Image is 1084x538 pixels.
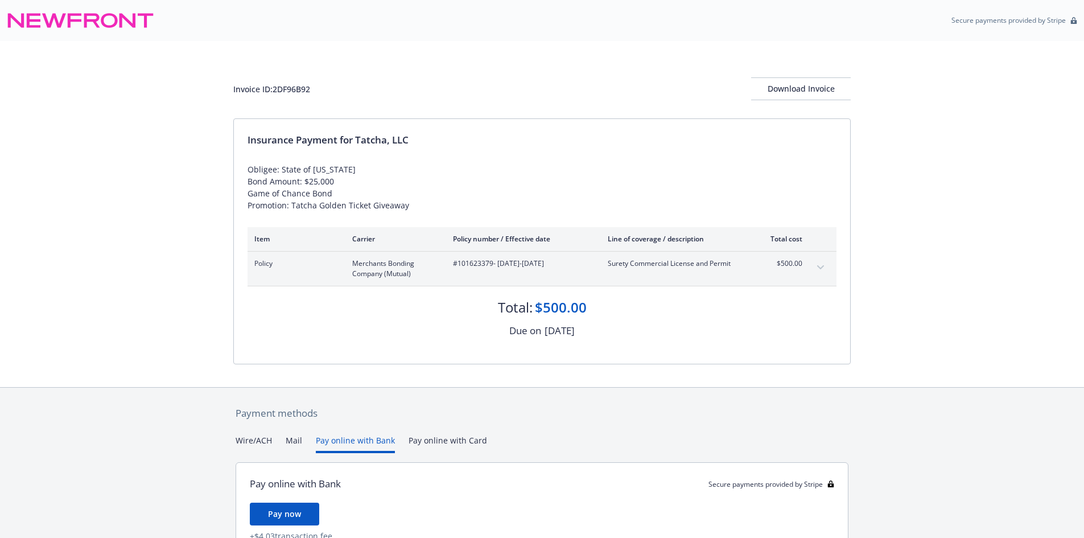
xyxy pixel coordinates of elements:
[811,258,830,277] button: expand content
[254,234,334,244] div: Item
[608,258,741,269] span: Surety Commercial License and Permit
[286,434,302,453] button: Mail
[951,15,1066,25] p: Secure payments provided by Stripe
[453,258,590,269] span: #101623379 - [DATE]-[DATE]
[760,234,802,244] div: Total cost
[453,234,590,244] div: Policy number / Effective date
[236,434,272,453] button: Wire/ACH
[751,78,851,100] div: Download Invoice
[268,508,301,519] span: Pay now
[535,298,587,317] div: $500.00
[409,434,487,453] button: Pay online with Card
[708,479,834,489] div: Secure payments provided by Stripe
[250,503,319,525] button: Pay now
[250,477,341,491] div: Pay online with Bank
[608,234,741,244] div: Line of coverage / description
[248,133,836,147] div: Insurance Payment for Tatcha, LLC
[751,77,851,100] button: Download Invoice
[248,252,836,286] div: PolicyMerchants Bonding Company (Mutual)#101623379- [DATE]-[DATE]Surety Commercial License and Pe...
[760,258,802,269] span: $500.00
[248,163,836,211] div: Obligee: State of [US_STATE] Bond Amount: $25,000 Game of Chance Bond Promotion: Tatcha Golden Ti...
[236,406,848,421] div: Payment methods
[352,234,435,244] div: Carrier
[352,258,435,279] span: Merchants Bonding Company (Mutual)
[254,258,334,269] span: Policy
[509,323,541,338] div: Due on
[545,323,575,338] div: [DATE]
[498,298,533,317] div: Total:
[233,83,310,95] div: Invoice ID: 2DF96B92
[316,434,395,453] button: Pay online with Bank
